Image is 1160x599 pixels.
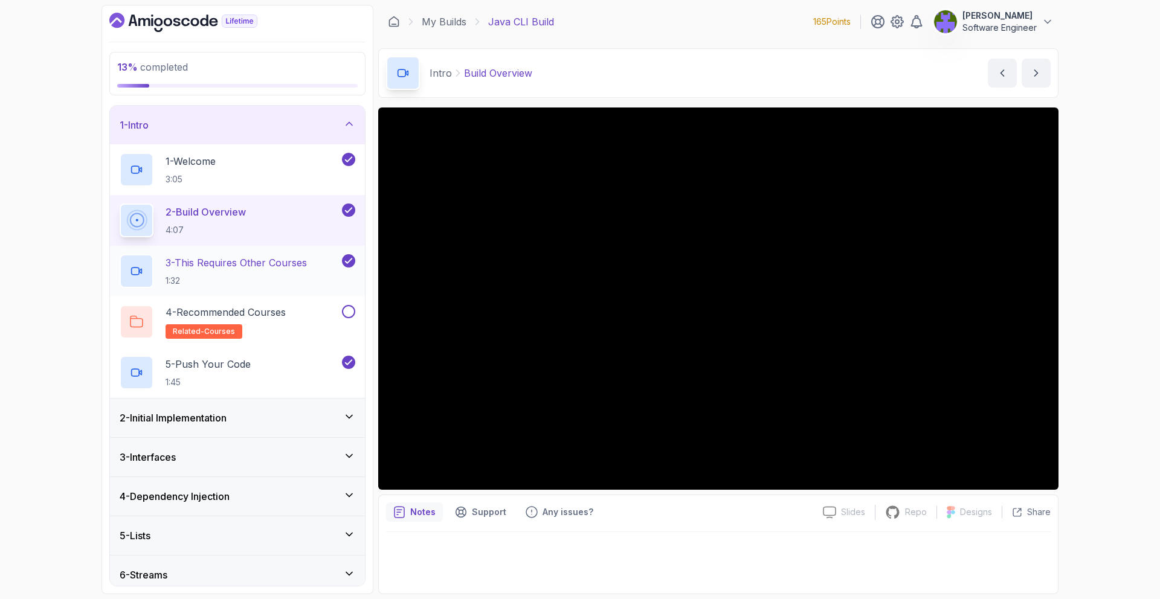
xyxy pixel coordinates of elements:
button: Feedback button [518,502,601,522]
button: previous content [988,59,1017,88]
iframe: 3 - Demo [378,107,1058,490]
p: Support [472,506,506,518]
p: Designs [960,506,992,518]
button: 3-This Requires Other Courses1:32 [120,254,355,288]
p: 5 - Push Your Code [166,357,251,371]
p: 4:07 [166,224,246,236]
p: Repo [905,506,927,518]
button: next content [1022,59,1051,88]
a: Dashboard [109,13,285,32]
button: user profile image[PERSON_NAME]Software Engineer [933,10,1054,34]
p: 3:05 [166,173,216,185]
p: Any issues? [543,506,593,518]
p: Intro [430,66,452,80]
p: Notes [410,506,436,518]
button: notes button [386,502,443,522]
button: 2-Build Overview4:07 [120,203,355,237]
button: 5-Lists [110,516,365,555]
h3: 4 - Dependency Injection [120,489,230,504]
p: 2 - Build Overview [166,205,246,219]
p: Slides [841,506,865,518]
a: Dashboard [388,16,400,28]
p: Java CLI Build [488,14,554,29]
button: 4-Recommended Coursesrelated-courses [120,305,355,339]
p: 3 - This Requires Other Courses [166,255,307,270]
h3: 5 - Lists [120,528,150,543]
h3: 2 - Initial Implementation [120,411,227,425]
button: 4-Dependency Injection [110,477,365,516]
button: Share [1002,506,1051,518]
p: Build Overview [464,66,532,80]
span: related-courses [173,327,235,336]
h3: 3 - Interfaces [120,450,176,464]
button: 1-Intro [110,106,365,144]
button: 3-Interfaces [110,438,365,476]
p: Share [1027,506,1051,518]
a: My Builds [422,14,466,29]
button: 1-Welcome3:05 [120,153,355,187]
button: 6-Streams [110,556,365,594]
p: 165 Points [813,16,851,28]
p: 4 - Recommended Courses [166,305,286,319]
button: 2-Initial Implementation [110,399,365,437]
p: [PERSON_NAME] [962,10,1037,22]
button: 5-Push Your Code1:45 [120,356,355,389]
h3: 1 - Intro [120,118,149,132]
button: Support button [448,502,514,522]
p: Software Engineer [962,22,1037,34]
h3: 6 - Streams [120,568,167,582]
p: 1 - Welcome [166,154,216,168]
p: 1:32 [166,275,307,287]
img: user profile image [934,10,957,33]
span: completed [117,61,188,73]
span: 13 % [117,61,138,73]
p: 1:45 [166,376,251,388]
